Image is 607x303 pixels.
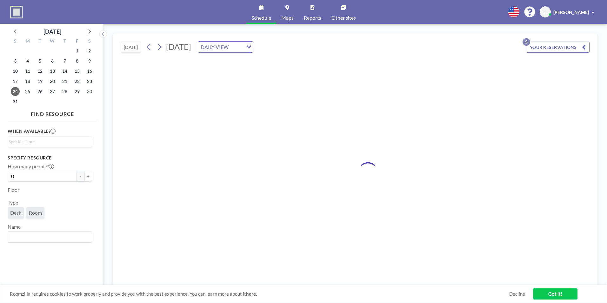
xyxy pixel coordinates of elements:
[553,10,589,15] span: [PERSON_NAME]
[60,87,69,96] span: Thursday, August 28, 2025
[8,187,19,193] label: Floor
[542,9,549,15] span: GD
[71,37,83,46] div: F
[73,67,82,76] span: Friday, August 15, 2025
[281,15,294,20] span: Maps
[11,57,20,65] span: Sunday, August 3, 2025
[23,87,32,96] span: Monday, August 25, 2025
[8,137,92,146] div: Search for option
[166,42,191,51] span: [DATE]
[230,43,243,51] input: Search for option
[304,15,321,20] span: Reports
[246,291,257,297] a: here.
[34,37,46,46] div: T
[60,57,69,65] span: Thursday, August 7, 2025
[73,57,82,65] span: Friday, August 8, 2025
[523,38,530,46] p: 5
[526,42,590,53] button: YOUR RESERVATIONS5
[85,67,94,76] span: Saturday, August 16, 2025
[10,210,21,216] span: Desk
[11,87,20,96] span: Sunday, August 24, 2025
[9,138,88,145] input: Search for option
[36,67,44,76] span: Tuesday, August 12, 2025
[83,37,96,46] div: S
[8,224,21,230] label: Name
[199,43,230,51] span: DAILY VIEW
[73,87,82,96] span: Friday, August 29, 2025
[533,288,577,300] a: Got it!
[23,57,32,65] span: Monday, August 4, 2025
[73,77,82,86] span: Friday, August 22, 2025
[11,77,20,86] span: Sunday, August 17, 2025
[331,15,356,20] span: Other sites
[60,67,69,76] span: Thursday, August 14, 2025
[84,171,92,182] button: +
[8,108,97,117] h4: FIND RESOURCE
[23,67,32,76] span: Monday, August 11, 2025
[46,37,59,46] div: W
[36,77,44,86] span: Tuesday, August 19, 2025
[48,77,57,86] span: Wednesday, August 20, 2025
[121,42,141,53] button: [DATE]
[85,57,94,65] span: Saturday, August 9, 2025
[73,46,82,55] span: Friday, August 1, 2025
[36,87,44,96] span: Tuesday, August 26, 2025
[10,6,23,18] img: organization-logo
[8,163,54,170] label: How many people?
[85,87,94,96] span: Saturday, August 30, 2025
[251,15,271,20] span: Schedule
[509,291,525,297] a: Decline
[48,67,57,76] span: Wednesday, August 13, 2025
[48,87,57,96] span: Wednesday, August 27, 2025
[85,77,94,86] span: Saturday, August 23, 2025
[58,37,71,46] div: T
[23,77,32,86] span: Monday, August 18, 2025
[43,27,61,36] div: [DATE]
[85,46,94,55] span: Saturday, August 2, 2025
[60,77,69,86] span: Thursday, August 21, 2025
[9,37,22,46] div: S
[8,155,92,161] h3: Specify resource
[10,291,509,297] span: Roomzilla requires cookies to work properly and provide you with the best experience. You can lea...
[22,37,34,46] div: M
[11,97,20,106] span: Sunday, August 31, 2025
[198,42,253,52] div: Search for option
[36,57,44,65] span: Tuesday, August 5, 2025
[8,232,92,242] div: Search for option
[9,233,88,241] input: Search for option
[29,210,42,216] span: Room
[48,57,57,65] span: Wednesday, August 6, 2025
[77,171,84,182] button: -
[8,199,18,206] label: Type
[11,67,20,76] span: Sunday, August 10, 2025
